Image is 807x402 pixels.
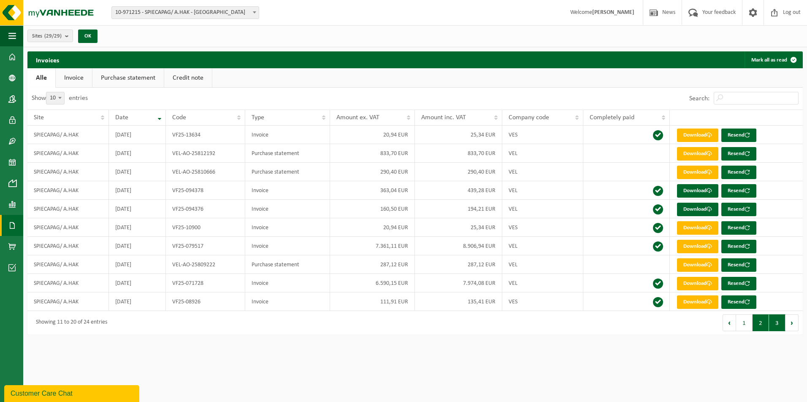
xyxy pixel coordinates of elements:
[245,200,330,218] td: Invoice
[166,255,245,274] td: VEL-AO-25809222
[415,200,502,218] td: 194,21 EUR
[677,295,718,309] a: Download
[330,163,415,181] td: 290,40 EUR
[56,68,92,88] a: Invoice
[32,95,88,102] label: Show entries
[109,181,166,200] td: [DATE]
[166,144,245,163] td: VEL-AO-25812192
[721,166,756,179] button: Resend
[245,218,330,237] td: Invoice
[721,184,756,198] button: Resend
[27,144,109,163] td: SPIECAPAG/ A.HAK
[27,292,109,311] td: SPIECAPAG/ A.HAK
[109,200,166,218] td: [DATE]
[721,240,756,253] button: Resend
[502,163,583,181] td: VEL
[745,51,802,68] button: Mark all as read
[721,221,756,235] button: Resend
[164,68,212,88] a: Credit note
[44,33,62,39] count: (29/29)
[415,126,502,144] td: 25,34 EUR
[415,181,502,200] td: 439,28 EUR
[166,163,245,181] td: VEL-AO-25810666
[785,314,799,331] button: Next
[166,292,245,311] td: VF25-08926
[415,144,502,163] td: 833,70 EUR
[415,274,502,292] td: 7.974,08 EUR
[172,114,186,121] span: Code
[166,126,245,144] td: VF25-13634
[415,163,502,181] td: 290,40 EUR
[245,181,330,200] td: Invoice
[245,255,330,274] td: Purchase statement
[689,95,710,102] label: Search:
[166,274,245,292] td: VF25-071728
[32,30,62,43] span: Sites
[34,114,44,121] span: Site
[92,68,164,88] a: Purchase statement
[721,295,756,309] button: Resend
[721,129,756,142] button: Resend
[32,315,107,330] div: Showing 11 to 20 of 24 entries
[736,314,753,331] button: 1
[27,237,109,255] td: SPIECAPAG/ A.HAK
[27,255,109,274] td: SPIECAPAG/ A.HAK
[78,29,97,43] button: OK
[166,218,245,237] td: VF25-10900
[677,258,718,272] a: Download
[677,240,718,253] a: Download
[166,200,245,218] td: VF25-094376
[677,221,718,235] a: Download
[109,144,166,163] td: [DATE]
[330,126,415,144] td: 20,94 EUR
[721,258,756,272] button: Resend
[415,218,502,237] td: 25,34 EUR
[502,237,583,255] td: VEL
[415,255,502,274] td: 287,12 EUR
[723,314,736,331] button: Previous
[502,126,583,144] td: VES
[592,9,634,16] strong: [PERSON_NAME]
[27,126,109,144] td: SPIECAPAG/ A.HAK
[109,237,166,255] td: [DATE]
[677,129,718,142] a: Download
[27,200,109,218] td: SPIECAPAG/ A.HAK
[330,218,415,237] td: 20,94 EUR
[27,218,109,237] td: SPIECAPAG/ A.HAK
[330,200,415,218] td: 160,50 EUR
[502,274,583,292] td: VEL
[421,114,466,121] span: Amount inc. VAT
[27,29,73,42] button: Sites(29/29)
[721,203,756,216] button: Resend
[27,181,109,200] td: SPIECAPAG/ A.HAK
[115,114,128,121] span: Date
[109,274,166,292] td: [DATE]
[502,181,583,200] td: VEL
[252,114,264,121] span: Type
[415,292,502,311] td: 135,41 EUR
[721,147,756,161] button: Resend
[27,274,109,292] td: SPIECAPAG/ A.HAK
[112,7,259,19] span: 10-971215 - SPIECAPAG/ A.HAK - BRUGGE
[330,181,415,200] td: 363,04 EUR
[753,314,769,331] button: 2
[502,200,583,218] td: VEL
[166,181,245,200] td: VF25-094378
[502,255,583,274] td: VEL
[109,292,166,311] td: [DATE]
[721,277,756,290] button: Resend
[109,126,166,144] td: [DATE]
[245,163,330,181] td: Purchase statement
[677,147,718,161] a: Download
[245,126,330,144] td: Invoice
[502,292,583,311] td: VES
[590,114,634,121] span: Completely paid
[245,144,330,163] td: Purchase statement
[245,292,330,311] td: Invoice
[502,144,583,163] td: VEL
[330,255,415,274] td: 287,12 EUR
[677,166,718,179] a: Download
[109,218,166,237] td: [DATE]
[509,114,549,121] span: Company code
